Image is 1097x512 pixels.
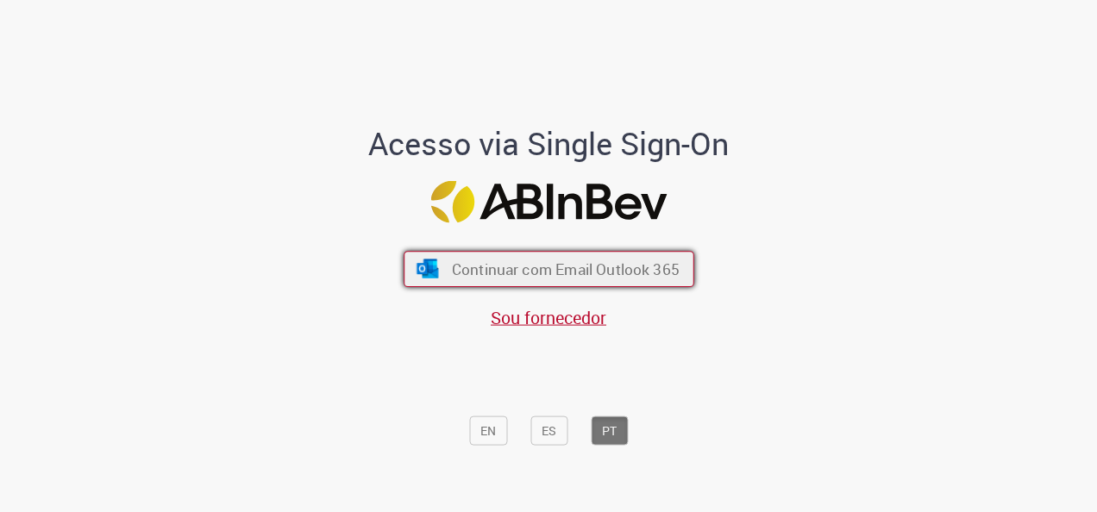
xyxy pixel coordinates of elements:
a: Sou fornecedor [491,305,606,328]
button: PT [591,415,628,445]
span: Continuar com Email Outlook 365 [451,259,679,279]
button: ES [530,415,567,445]
img: ícone Azure/Microsoft 360 [415,259,440,278]
button: EN [469,415,507,445]
h1: Acesso via Single Sign-On [310,126,788,160]
button: ícone Azure/Microsoft 360 Continuar com Email Outlook 365 [404,251,694,287]
img: Logo ABInBev [430,181,667,223]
